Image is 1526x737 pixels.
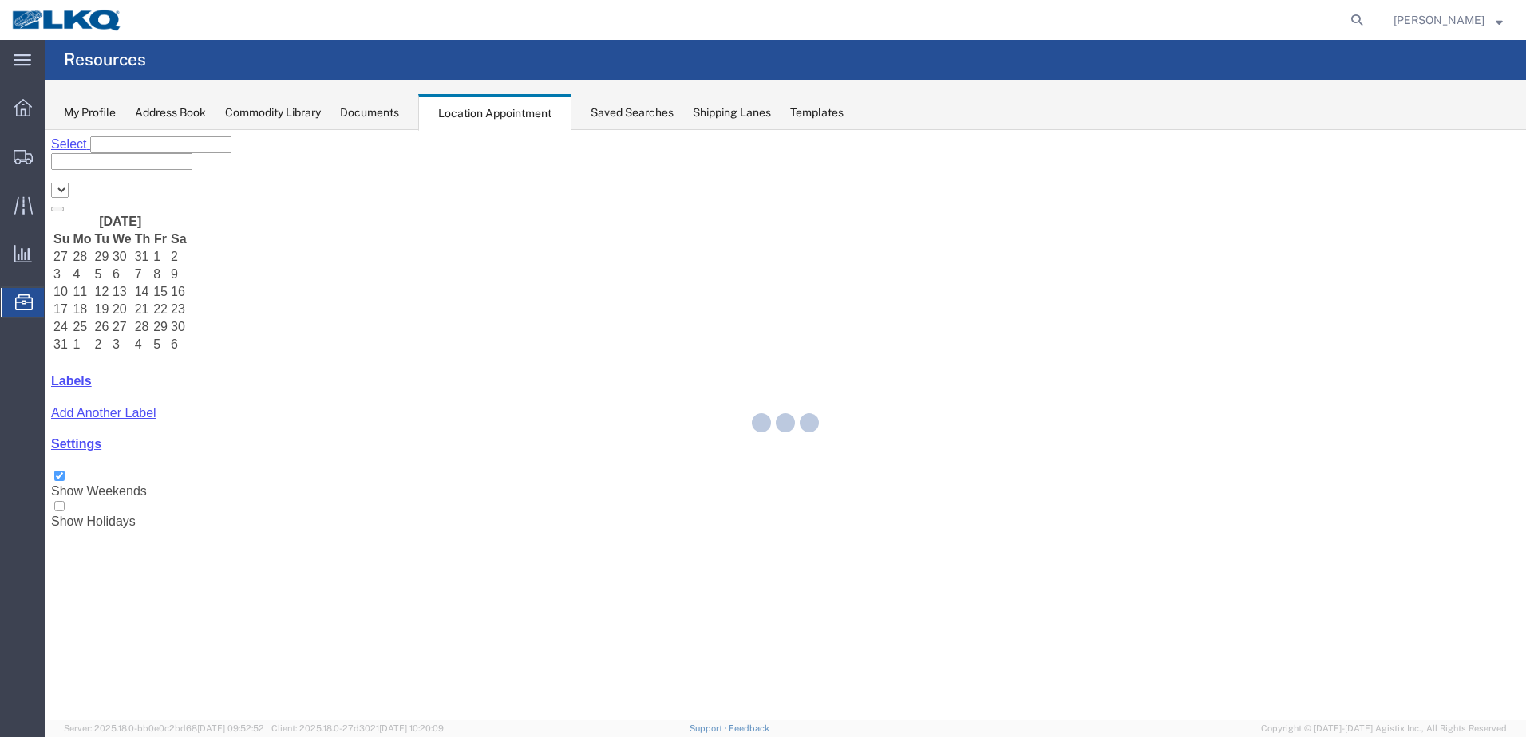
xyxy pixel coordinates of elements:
[6,276,112,290] a: Add Another Label
[690,723,729,733] a: Support
[125,136,143,152] td: 9
[64,723,264,733] span: Server: 2025.18.0-bb0e0c2bd68
[1261,722,1507,735] span: Copyright © [DATE]-[DATE] Agistix Inc., All Rights Reserved
[67,154,88,170] td: 13
[64,104,116,121] div: My Profile
[6,7,45,21] a: Select
[49,119,65,135] td: 29
[89,136,107,152] td: 7
[6,307,57,321] a: Settings
[1393,10,1504,30] button: [PERSON_NAME]
[108,207,124,223] td: 5
[125,189,143,205] td: 30
[108,101,124,117] th: Fr
[125,119,143,135] td: 2
[125,171,143,187] td: 23
[418,94,571,131] div: Location Appointment
[8,189,26,205] td: 24
[49,207,65,223] td: 2
[27,84,124,100] th: [DATE]
[8,119,26,135] td: 27
[67,171,88,187] td: 20
[693,104,771,121] div: Shipping Lanes
[108,189,124,205] td: 29
[108,136,124,152] td: 8
[27,101,47,117] th: Mo
[225,104,321,121] div: Commodity Library
[89,207,107,223] td: 4
[8,154,26,170] td: 10
[108,154,124,170] td: 15
[89,119,107,135] td: 31
[49,101,65,117] th: Tu
[8,136,26,152] td: 3
[197,723,264,733] span: [DATE] 09:52:52
[125,207,143,223] td: 6
[10,341,20,351] input: Show Weekends
[790,104,844,121] div: Templates
[108,119,124,135] td: 1
[125,154,143,170] td: 16
[27,136,47,152] td: 4
[1394,11,1484,29] span: Ryan Gledhill
[591,104,674,121] div: Saved Searches
[27,119,47,135] td: 28
[89,154,107,170] td: 14
[135,104,206,121] div: Address Book
[8,207,26,223] td: 31
[89,101,107,117] th: Th
[27,207,47,223] td: 1
[49,136,65,152] td: 5
[49,189,65,205] td: 26
[67,136,88,152] td: 6
[108,171,124,187] td: 22
[8,171,26,187] td: 17
[10,371,20,381] input: Show Holidays
[340,104,399,121] div: Documents
[27,154,47,170] td: 11
[27,189,47,205] td: 25
[6,340,102,368] label: Show Weekends
[89,189,107,205] td: 28
[379,723,444,733] span: [DATE] 10:20:09
[6,7,42,21] span: Select
[49,171,65,187] td: 19
[67,101,88,117] th: We
[6,370,91,398] label: Show Holidays
[49,154,65,170] td: 12
[89,171,107,187] td: 21
[729,723,769,733] a: Feedback
[11,8,123,32] img: logo
[67,207,88,223] td: 3
[6,244,47,258] a: Labels
[67,189,88,205] td: 27
[64,40,146,80] h4: Resources
[27,171,47,187] td: 18
[271,723,444,733] span: Client: 2025.18.0-27d3021
[125,101,143,117] th: Sa
[67,119,88,135] td: 30
[8,101,26,117] th: Su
